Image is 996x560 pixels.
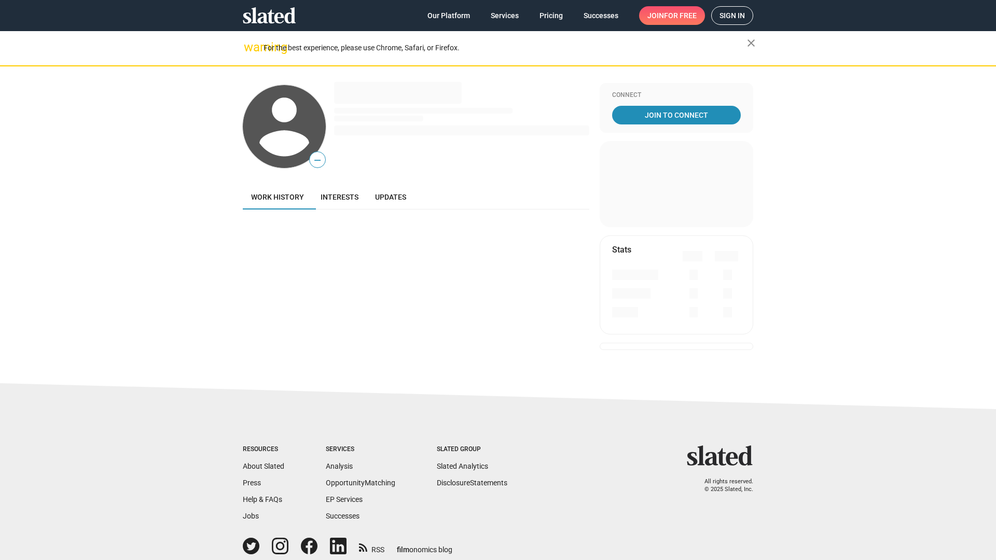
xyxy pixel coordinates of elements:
a: Join To Connect [612,106,741,124]
a: Press [243,479,261,487]
div: For the best experience, please use Chrome, Safari, or Firefox. [264,41,747,55]
mat-icon: warning [244,41,256,53]
a: Pricing [531,6,571,25]
span: Interests [321,193,358,201]
a: Jobs [243,512,259,520]
div: Services [326,445,395,454]
span: for free [664,6,697,25]
span: Join To Connect [614,106,739,124]
a: Updates [367,185,414,209]
a: EP Services [326,495,363,503]
a: Work history [243,185,312,209]
mat-icon: close [745,37,757,49]
span: Successes [584,6,618,25]
a: Sign in [711,6,753,25]
a: OpportunityMatching [326,479,395,487]
span: film [397,545,409,554]
mat-card-title: Stats [612,244,631,255]
a: Joinfor free [639,6,705,25]
a: About Slated [243,462,284,470]
a: DisclosureStatements [437,479,507,487]
a: Help & FAQs [243,495,282,503]
a: Analysis [326,462,353,470]
span: Services [491,6,519,25]
div: Resources [243,445,284,454]
a: Services [482,6,527,25]
a: RSS [359,539,384,555]
span: Our Platform [427,6,470,25]
a: Interests [312,185,367,209]
a: Successes [326,512,359,520]
div: Connect [612,91,741,100]
a: filmonomics blog [397,537,452,555]
a: Successes [575,6,627,25]
span: Work history [251,193,304,201]
span: Join [647,6,697,25]
p: All rights reserved. © 2025 Slated, Inc. [694,478,753,493]
span: — [310,153,325,167]
span: Updates [375,193,406,201]
span: Pricing [539,6,563,25]
span: Sign in [720,7,745,24]
div: Slated Group [437,445,507,454]
a: Slated Analytics [437,462,488,470]
a: Our Platform [419,6,478,25]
